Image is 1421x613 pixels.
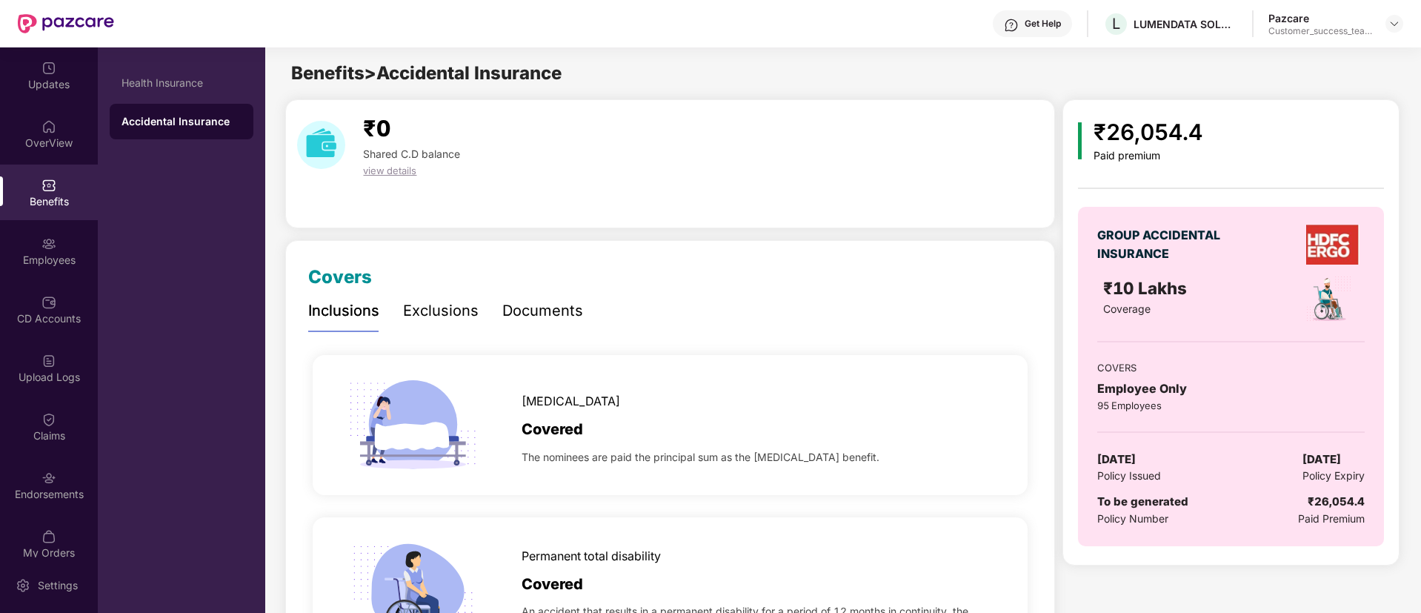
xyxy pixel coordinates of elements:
[1308,493,1365,511] div: ₹26,054.4
[1097,360,1364,375] div: COVERS
[41,61,56,76] img: svg+xml;base64,PHN2ZyBpZD0iVXBkYXRlZCIgeG1sbnM9Imh0dHA6Ly93d3cudzMub3JnLzIwMDAvc3ZnIiB3aWR0aD0iMj...
[41,178,56,193] img: svg+xml;base64,PHN2ZyBpZD0iQmVuZWZpdHMiIHhtbG5zPSJodHRwOi8vd3d3LnczLm9yZy8yMDAwL3N2ZyIgd2lkdGg9Ij...
[1097,468,1161,484] span: Policy Issued
[363,148,460,160] span: Shared C.D balance
[1025,18,1061,30] div: Get Help
[1103,302,1151,315] span: Coverage
[1094,115,1202,150] div: ₹26,054.4
[1097,512,1168,525] span: Policy Number
[1097,494,1188,508] span: To be generated
[522,573,583,596] span: Covered
[1306,225,1359,265] img: insurerLogo
[1305,275,1353,323] img: policyIcon
[1103,278,1191,298] span: ₹10 Lakhs
[41,119,56,134] img: svg+xml;base64,PHN2ZyBpZD0iSG9tZSIgeG1sbnM9Imh0dHA6Ly93d3cudzMub3JnLzIwMDAvc3ZnIiB3aWR0aD0iMjAiIG...
[1268,25,1372,37] div: Customer_success_team_lead
[522,392,620,411] span: [MEDICAL_DATA]
[41,236,56,251] img: svg+xml;base64,PHN2ZyBpZD0iRW1wbG95ZWVzIiB4bWxucz0iaHR0cDovL3d3dy53My5vcmcvMjAwMC9zdmciIHdpZHRoPS...
[1097,226,1227,263] div: GROUP ACCIDENTAL INSURANCE
[33,578,82,593] div: Settings
[1388,18,1400,30] img: svg+xml;base64,PHN2ZyBpZD0iRHJvcGRvd24tMzJ4MzIiIHhtbG5zPSJodHRwOi8vd3d3LnczLm9yZy8yMDAwL3N2ZyIgd2...
[1097,380,1364,398] div: Employee Only
[41,354,56,368] img: svg+xml;base64,PHN2ZyBpZD0iVXBsb2FkX0xvZ3MiIGRhdGEtbmFtZT0iVXBsb2FkIExvZ3MiIHhtbG5zPSJodHRwOi8vd3...
[403,299,479,322] div: Exclusions
[308,299,379,322] div: Inclusions
[122,114,242,129] div: Accidental Insurance
[343,355,483,495] img: icon
[1097,451,1136,468] span: [DATE]
[363,165,416,176] span: view details
[41,412,56,427] img: svg+xml;base64,PHN2ZyBpZD0iQ2xhaW0iIHhtbG5zPSJodHRwOi8vd3d3LnczLm9yZy8yMDAwL3N2ZyIgd2lkdGg9IjIwIi...
[1298,511,1365,527] span: Paid Premium
[41,295,56,310] img: svg+xml;base64,PHN2ZyBpZD0iQ0RfQWNjb3VudHMiIGRhdGEtbmFtZT0iQ0QgQWNjb3VudHMiIHhtbG5zPSJodHRwOi8vd3...
[41,471,56,486] img: svg+xml;base64,PHN2ZyBpZD0iRW5kb3JzZW1lbnRzIiB4bWxucz0iaHR0cDovL3d3dy53My5vcmcvMjAwMC9zdmciIHdpZH...
[522,418,583,441] span: Covered
[297,121,345,169] img: download
[502,299,583,322] div: Documents
[1134,17,1237,31] div: LUMENDATA SOLUTIONS INDIA PRIVATE LIMITED
[18,14,114,33] img: New Pazcare Logo
[1097,398,1364,413] div: 95 Employees
[1302,468,1365,484] span: Policy Expiry
[41,529,56,544] img: svg+xml;base64,PHN2ZyBpZD0iTXlfT3JkZXJzIiBkYXRhLW5hbWU9Ik15IE9yZGVycyIgeG1sbnM9Imh0dHA6Ly93d3cudz...
[1094,150,1202,162] div: Paid premium
[1004,18,1019,33] img: svg+xml;base64,PHN2ZyBpZD0iSGVscC0zMngzMiIgeG1sbnM9Imh0dHA6Ly93d3cudzMub3JnLzIwMDAvc3ZnIiB3aWR0aD...
[363,115,390,142] span: ₹0
[1112,15,1120,33] span: L
[16,578,30,593] img: svg+xml;base64,PHN2ZyBpZD0iU2V0dGluZy0yMHgyMCIgeG1sbnM9Imh0dHA6Ly93d3cudzMub3JnLzIwMDAvc3ZnIiB3aW...
[522,449,879,465] span: The nominees are paid the principal sum as the [MEDICAL_DATA] benefit.
[1302,451,1341,468] span: [DATE]
[1078,122,1082,159] img: icon
[122,77,242,89] div: Health Insurance
[1268,11,1372,25] div: Pazcare
[522,547,661,566] span: Permanent total disability
[291,62,562,84] span: Benefits > Accidental Insurance
[308,263,372,291] div: Covers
